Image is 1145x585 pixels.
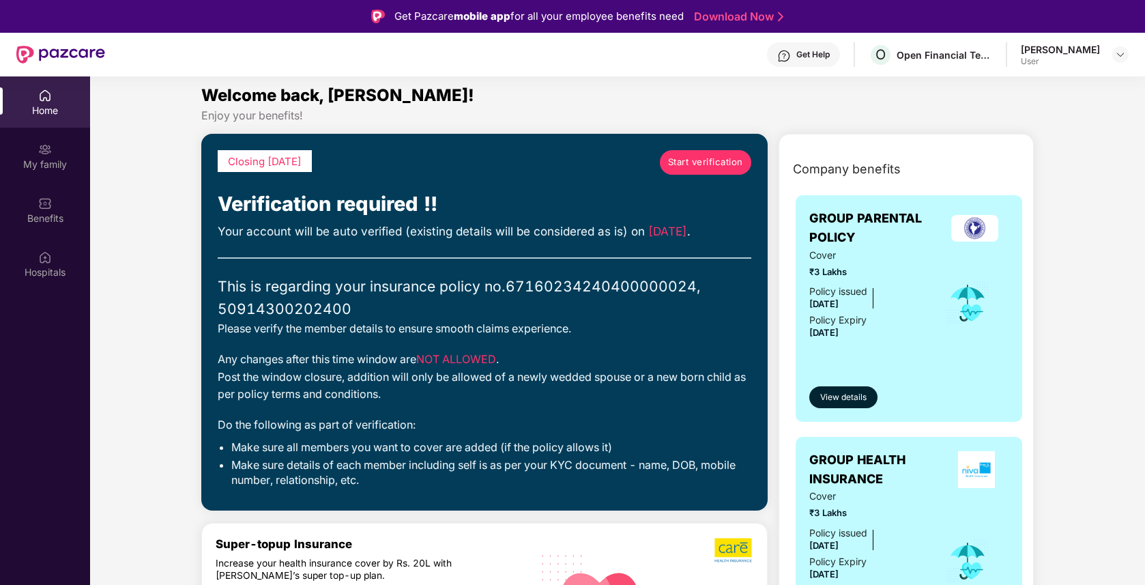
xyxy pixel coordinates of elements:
[809,265,927,279] span: ₹3 Lakhs
[694,10,779,24] a: Download Now
[796,49,830,60] div: Get Help
[218,188,751,220] div: Verification required !!
[778,10,783,24] img: Stroke
[648,225,687,238] span: [DATE]
[958,451,995,488] img: insurerLogo
[216,537,530,551] div: Super-topup Insurance
[38,197,52,210] img: svg+xml;base64,PHN2ZyBpZD0iQmVuZWZpdHMiIHhtbG5zPSJodHRwOi8vd3d3LnczLm9yZy8yMDAwL3N2ZyIgd2lkdGg9Ij...
[201,85,474,105] span: Welcome back, [PERSON_NAME]!
[809,540,839,551] span: [DATE]
[946,539,990,584] img: icon
[454,10,510,23] strong: mobile app
[809,526,867,541] div: Policy issued
[38,251,52,264] img: svg+xml;base64,PHN2ZyBpZD0iSG9zcGl0YWxzIiB4bWxucz0iaHR0cDovL3d3dy53My5vcmcvMjAwMC9zdmciIHdpZHRoPS...
[809,298,839,309] span: [DATE]
[1115,49,1126,60] img: svg+xml;base64,PHN2ZyBpZD0iRHJvcGRvd24tMzJ4MzIiIHhtbG5zPSJodHRwOi8vd3d3LnczLm9yZy8yMDAwL3N2ZyIgd2...
[218,351,751,403] div: Any changes after this time window are . Post the window closure, addition will only be allowed o...
[793,160,901,179] span: Company benefits
[946,281,990,326] img: icon
[714,537,753,563] img: b5dec4f62d2307b9de63beb79f102df3.png
[820,391,867,404] span: View details
[38,143,52,156] img: svg+xml;base64,PHN2ZyB3aWR0aD0iMjAiIGhlaWdodD0iMjAiIHZpZXdCb3g9IjAgMCAyMCAyMCIgZmlsbD0ibm9uZSIgeG...
[809,554,867,569] div: Policy Expiry
[809,327,839,338] span: [DATE]
[228,155,302,168] span: Closing [DATE]
[231,440,751,455] li: Make sure all members you want to cover are added (if the policy allows it)
[1021,56,1100,67] div: User
[809,451,944,489] span: GROUP HEALTH INSURANCE
[16,46,105,63] img: New Pazcare Logo
[897,48,992,61] div: Open Financial Technologies Private Limited
[809,313,867,328] div: Policy Expiry
[416,352,496,366] span: NOT ALLOWED
[660,150,751,175] a: Start verification
[809,386,878,408] button: View details
[371,10,385,23] img: Logo
[216,557,471,582] div: Increase your health insurance cover by Rs. 20L with [PERSON_NAME]’s super top-up plan.
[809,284,867,299] div: Policy issued
[777,49,791,63] img: svg+xml;base64,PHN2ZyBpZD0iSGVscC0zMngzMiIgeG1sbnM9Imh0dHA6Ly93d3cudzMub3JnLzIwMDAvc3ZnIiB3aWR0aD...
[394,8,684,25] div: Get Pazcare for all your employee benefits need
[218,223,751,241] div: Your account will be auto verified (existing details will be considered as is) on .
[875,46,886,63] span: O
[1021,43,1100,56] div: [PERSON_NAME]
[231,458,751,487] li: Make sure details of each member including self is as per your KYC document - name, DOB, mobile n...
[38,89,52,102] img: svg+xml;base64,PHN2ZyBpZD0iSG9tZSIgeG1sbnM9Imh0dHA6Ly93d3cudzMub3JnLzIwMDAvc3ZnIiB3aWR0aD0iMjAiIG...
[668,155,743,169] span: Start verification
[218,320,751,337] div: Please verify the member details to ensure smooth claims experience.
[809,569,839,580] span: [DATE]
[809,489,927,504] span: Cover
[809,506,927,519] span: ₹3 Lakhs
[201,109,1034,123] div: Enjoy your benefits!
[218,275,751,320] div: This is regarding your insurance policy no. 67160234240400000024, 50914300202400
[809,248,927,263] span: Cover
[951,215,998,242] img: insurerLogo
[809,209,941,248] span: GROUP PARENTAL POLICY
[218,416,751,433] div: Do the following as part of verification:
